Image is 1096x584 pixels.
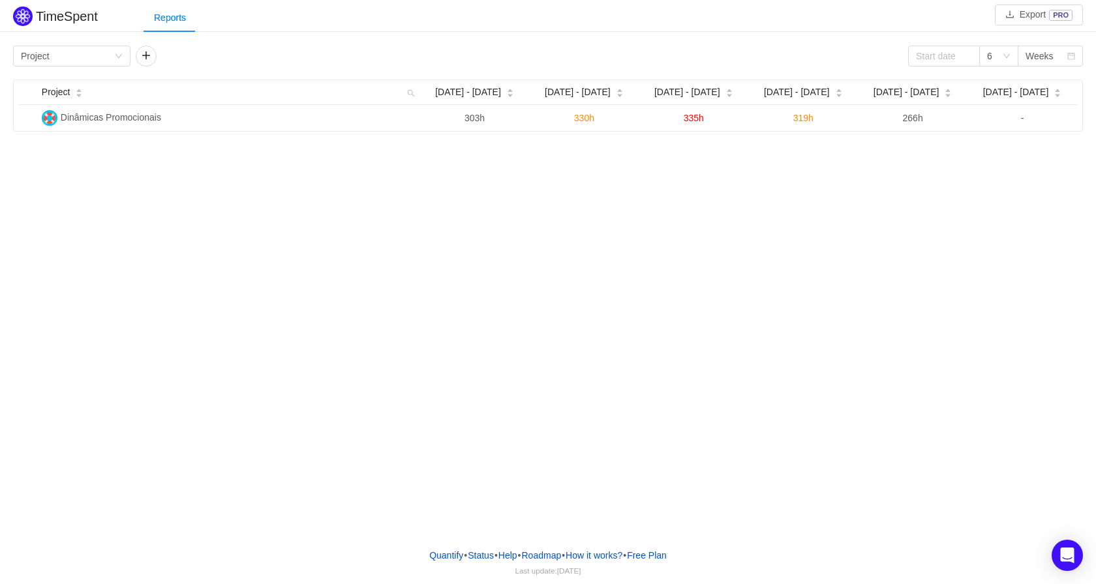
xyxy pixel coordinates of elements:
a: Quantify [429,546,464,565]
div: Sort [1054,87,1061,96]
input: Start date [908,46,980,66]
i: icon: down [1003,52,1011,61]
i: icon: caret-down [945,92,952,96]
span: • [464,550,467,561]
i: icon: caret-down [1054,92,1061,96]
span: Project [42,85,70,99]
i: icon: caret-down [725,92,733,96]
span: • [518,550,521,561]
i: icon: caret-down [76,92,83,96]
span: 330h [574,113,594,123]
button: How it works? [565,546,623,565]
div: Sort [725,87,733,96]
span: 266h [903,113,923,123]
div: Open Intercom Messenger [1052,540,1083,571]
button: icon: plus [136,46,157,66]
div: Sort [75,87,83,96]
span: [DATE] - [DATE] [874,85,939,99]
div: Sort [944,87,952,96]
img: DP [42,110,57,126]
i: icon: down [115,52,123,61]
div: Sort [506,87,514,96]
span: Dinâmicas Promocionais [61,112,161,123]
i: icon: caret-up [1054,87,1061,91]
div: 6 [987,46,992,66]
span: [DATE] - [DATE] [654,85,720,99]
i: icon: caret-up [506,87,513,91]
span: 319h [793,113,814,123]
i: icon: caret-down [835,92,842,96]
span: [DATE] [557,566,581,575]
div: Sort [616,87,624,96]
span: • [623,550,626,561]
i: icon: caret-up [76,87,83,91]
i: icon: caret-up [945,87,952,91]
span: [DATE] - [DATE] [545,85,611,99]
a: Roadmap [521,546,562,565]
span: Last update: [515,566,581,575]
i: icon: caret-down [506,92,513,96]
h2: TimeSpent [36,9,98,23]
span: [DATE] - [DATE] [983,85,1049,99]
i: icon: caret-down [616,92,623,96]
a: Status [467,546,495,565]
i: icon: search [402,80,420,104]
i: icon: caret-up [616,87,623,91]
span: • [495,550,498,561]
i: icon: caret-up [725,87,733,91]
div: Weeks [1026,46,1054,66]
span: 303h [464,113,485,123]
button: Free Plan [626,546,667,565]
span: • [562,550,565,561]
span: 335h [684,113,704,123]
img: Quantify logo [13,7,33,26]
i: icon: caret-up [835,87,842,91]
span: [DATE] - [DATE] [764,85,830,99]
span: [DATE] - [DATE] [435,85,501,99]
a: Help [498,546,518,565]
div: Sort [835,87,843,96]
div: Project [21,46,50,66]
button: icon: downloadExportPRO [995,5,1083,25]
span: - [1021,113,1024,123]
i: icon: calendar [1067,52,1075,61]
div: Reports [144,3,196,33]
